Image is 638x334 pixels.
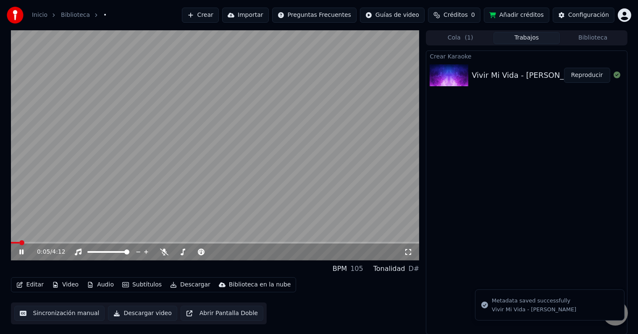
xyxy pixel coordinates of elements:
nav: breadcrumb [32,11,107,19]
button: Configuración [553,8,614,23]
button: Créditos0 [428,8,480,23]
span: 4:12 [52,248,65,256]
a: Biblioteca [61,11,90,19]
span: • [103,11,107,19]
button: Sincronización manual [14,306,105,321]
div: Vivir Mi Vida - [PERSON_NAME] [472,69,589,81]
div: Tonalidad [373,264,405,274]
div: Vivir Mi Vida - [PERSON_NAME] [492,306,576,313]
div: D# [409,264,420,274]
div: Biblioteca en la nube [229,281,291,289]
button: Descargar [167,279,214,291]
button: Cola [427,32,494,44]
button: Guías de video [360,8,425,23]
button: Reproducir [564,68,610,83]
button: Descargar video [108,306,177,321]
button: Añadir créditos [484,8,549,23]
button: Biblioteca [560,32,626,44]
button: Preguntas Frecuentes [272,8,357,23]
div: 105 [350,264,363,274]
a: Inicio [32,11,47,19]
button: Editar [13,279,47,291]
div: Metadata saved successfully [492,297,576,305]
div: Crear Karaoke [426,51,627,61]
button: Crear [182,8,219,23]
img: youka [7,7,24,24]
button: Trabajos [494,32,560,44]
button: Abrir Pantalla Doble [181,306,263,321]
div: / [37,248,57,256]
button: Audio [84,279,117,291]
button: Video [49,279,82,291]
span: Créditos [444,11,468,19]
div: Configuración [568,11,609,19]
span: ( 1 ) [465,34,473,42]
span: 0 [471,11,475,19]
span: 0:05 [37,248,50,256]
div: BPM [333,264,347,274]
button: Subtítulos [119,279,165,291]
button: Importar [222,8,269,23]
